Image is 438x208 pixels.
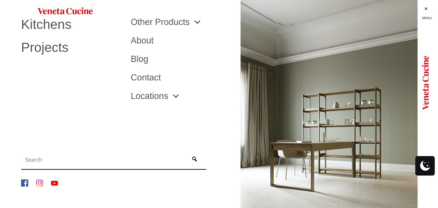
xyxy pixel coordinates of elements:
[21,179,28,187] img: Facebook
[422,53,429,112] img: Logo
[131,36,231,45] a: About
[36,179,43,187] img: Instagram
[131,73,231,82] a: Contact
[131,18,202,27] a: Other Products
[51,179,58,187] img: YouTube
[23,153,184,166] input: Search
[131,55,231,64] a: Blog
[21,18,121,31] a: Kitchens
[21,41,121,54] a: Projects
[131,92,180,101] a: Locations
[38,6,93,16] img: Veneta Cucine USA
